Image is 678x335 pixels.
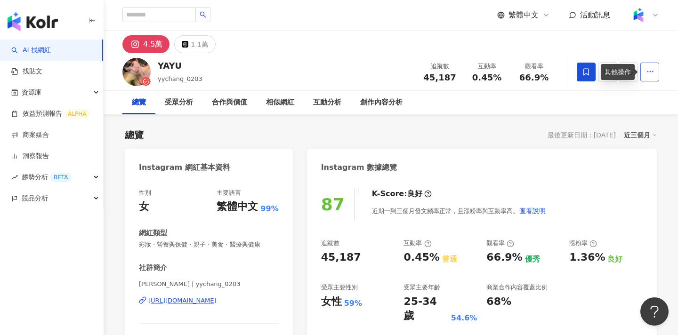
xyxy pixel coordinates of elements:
div: 互動分析 [313,97,341,108]
div: 創作內容分析 [360,97,403,108]
span: 競品分析 [22,188,48,209]
div: 1.1萬 [191,38,208,51]
span: 查看說明 [519,207,546,215]
div: 主要語言 [217,189,241,197]
span: 66.9% [519,73,549,82]
span: 45,187 [423,72,456,82]
div: Instagram 網紅基本資料 [139,162,230,173]
div: 互動率 [404,239,431,247]
div: 繁體中文 [217,199,258,214]
div: 1.36% [569,250,605,265]
div: 受眾分析 [165,97,193,108]
span: 彩妝 · 營養與保健 · 親子 · 美食 · 醫療與健康 [139,240,279,249]
div: 社群簡介 [139,263,167,273]
div: 互動率 [469,62,505,71]
div: 近三個月 [624,129,657,141]
div: 良好 [407,189,422,199]
div: 追蹤數 [321,239,339,247]
div: 25-34 歲 [404,295,448,324]
a: 找貼文 [11,67,42,76]
span: 活動訊息 [580,10,610,19]
div: 68% [486,295,511,309]
div: 總覽 [132,97,146,108]
div: 近期一到三個月發文頻率正常，且漲粉率與互動率高。 [372,201,546,220]
div: 0.45% [404,250,439,265]
a: [URL][DOMAIN_NAME] [139,296,279,305]
iframe: Help Scout Beacon - Open [640,297,669,326]
div: 66.9% [486,250,522,265]
div: 最後更新日期：[DATE] [548,131,616,139]
span: rise [11,174,18,181]
a: 洞察報告 [11,152,49,161]
div: 女性 [321,295,342,309]
span: 0.45% [472,73,501,82]
div: 商業合作內容覆蓋比例 [486,283,548,292]
img: logo [8,12,58,31]
span: yychang_0203 [158,75,202,82]
div: 優秀 [525,254,540,264]
div: 觀看率 [486,239,514,247]
img: Kolr%20app%20icon%20%281%29.png [630,6,647,24]
div: 87 [321,195,345,214]
div: 漲粉率 [569,239,597,247]
span: [PERSON_NAME] | yychang_0203 [139,280,279,288]
div: 45,187 [321,250,361,265]
div: 其他操作 [601,64,635,80]
div: K-Score : [372,189,432,199]
span: 趨勢分析 [22,167,72,188]
button: 查看說明 [519,201,546,220]
div: 性別 [139,189,151,197]
div: 4.5萬 [143,38,162,51]
div: 受眾主要年齡 [404,283,440,292]
div: 追蹤數 [422,62,458,71]
div: BETA [50,173,72,182]
div: [URL][DOMAIN_NAME] [148,296,217,305]
div: 觀看率 [516,62,552,71]
div: 54.6% [451,313,477,323]
button: 4.5萬 [122,35,169,53]
div: 女 [139,199,149,214]
div: 良好 [607,254,622,264]
img: KOL Avatar [122,58,151,86]
span: 資源庫 [22,82,41,103]
div: 相似網紅 [266,97,294,108]
span: 99% [260,204,278,214]
a: 商案媒合 [11,130,49,140]
span: search [200,11,206,18]
div: 59% [344,298,362,309]
span: 繁體中文 [508,10,539,20]
div: 普通 [442,254,457,264]
div: Instagram 數據總覽 [321,162,397,173]
div: 受眾主要性別 [321,283,358,292]
a: searchAI 找網紅 [11,46,51,55]
div: 合作與價值 [212,97,247,108]
a: 效益預測報告ALPHA [11,109,90,119]
div: 網紅類型 [139,228,167,238]
button: 1.1萬 [174,35,215,53]
div: YAYU [158,60,202,72]
div: 總覽 [125,128,144,142]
